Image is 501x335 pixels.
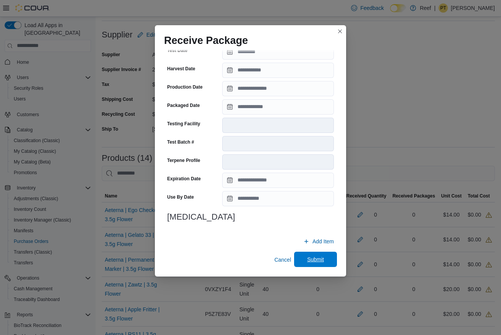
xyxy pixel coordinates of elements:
[307,256,324,263] span: Submit
[312,238,334,245] span: Add Item
[222,173,334,188] input: Press the down key to open a popover containing a calendar.
[167,102,200,108] label: Packaged Date
[222,99,334,115] input: Press the down key to open a popover containing a calendar.
[222,191,334,206] input: Press the down key to open a popover containing a calendar.
[222,81,334,96] input: Press the down key to open a popover containing a calendar.
[335,27,345,36] button: Closes this modal window
[167,66,195,72] label: Harvest Date
[167,47,187,53] label: Test Date
[167,157,200,163] label: Terpene Profile
[164,34,248,47] h1: Receive Package
[167,121,200,127] label: Testing Facility
[167,176,201,182] label: Expiration Date
[271,252,294,267] button: Cancel
[167,84,203,90] label: Production Date
[294,252,337,267] button: Submit
[167,212,334,222] h3: [MEDICAL_DATA]
[300,234,337,249] button: Add Item
[167,139,194,145] label: Test Batch #
[274,256,291,264] span: Cancel
[222,63,334,78] input: Press the down key to open a popover containing a calendar.
[222,44,334,60] input: Press the down key to open a popover containing a calendar.
[167,194,194,200] label: Use By Date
